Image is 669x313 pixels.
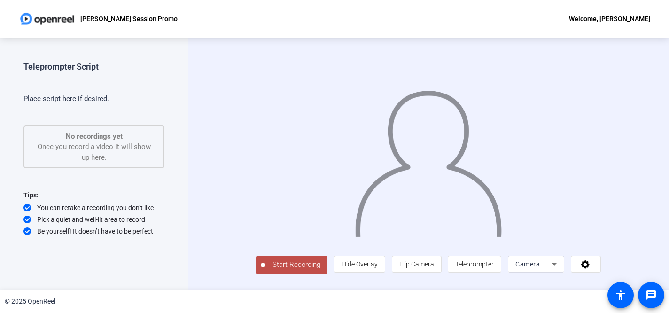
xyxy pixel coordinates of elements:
button: Start Recording [256,256,327,274]
div: Welcome, [PERSON_NAME] [569,13,650,24]
div: Tips: [23,189,164,201]
div: Pick a quiet and well-lit area to record [23,215,164,224]
span: Teleprompter [455,260,494,268]
div: Be yourself! It doesn’t have to be perfect [23,227,164,236]
div: Teleprompter Script [23,61,99,72]
span: Flip Camera [399,260,434,268]
button: Flip Camera [392,256,442,273]
mat-icon: message [646,290,657,301]
p: [PERSON_NAME] Session Promo [80,13,178,24]
div: Once you record a video it will show up here. [34,131,154,163]
span: Start Recording [265,259,327,270]
img: overlay [354,82,503,237]
span: Hide Overlay [342,260,378,268]
div: You can retake a recording you don’t like [23,203,164,212]
mat-icon: accessibility [615,290,626,301]
p: No recordings yet [34,131,154,142]
img: OpenReel logo [19,9,76,28]
p: Place script here if desired. [23,94,164,104]
button: Hide Overlay [334,256,385,273]
span: Camera [515,260,540,268]
div: © 2025 OpenReel [5,297,55,306]
button: Teleprompter [448,256,501,273]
